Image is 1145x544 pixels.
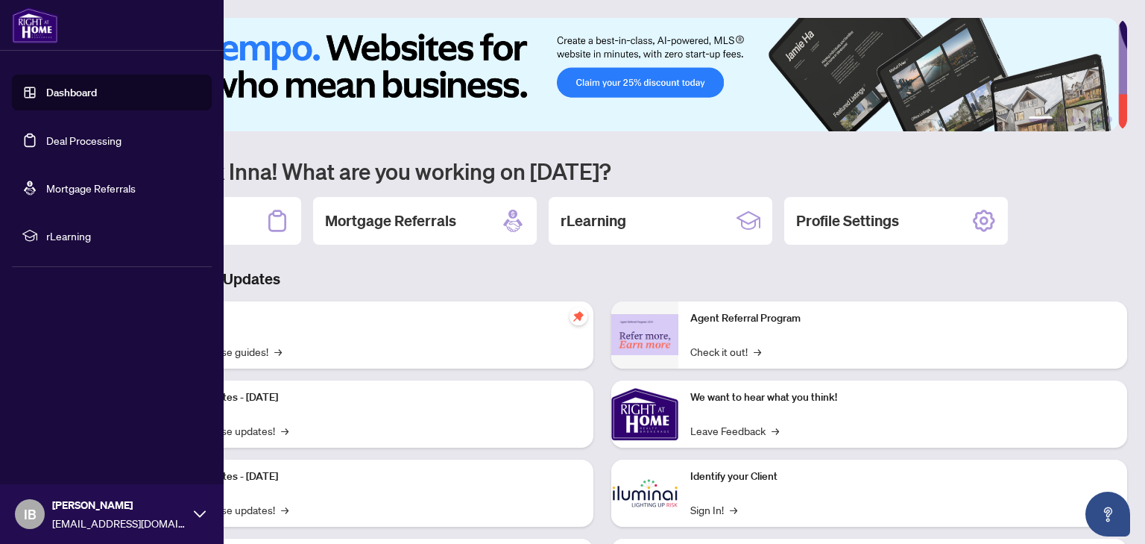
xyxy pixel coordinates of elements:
[690,422,779,439] a: Leave Feedback→
[1059,116,1064,122] button: 2
[796,210,899,231] h2: Profile Settings
[78,269,1127,290] h3: Brokerage & Industry Updates
[561,210,626,231] h2: rLearning
[281,501,288,518] span: →
[157,390,581,406] p: Platform Updates - [DATE]
[690,390,1115,406] p: We want to hear what you think!
[1085,492,1130,537] button: Open asap
[754,343,761,360] span: →
[281,422,288,439] span: →
[157,469,581,485] p: Platform Updates - [DATE]
[24,504,37,525] span: IB
[1070,116,1076,122] button: 3
[157,310,581,327] p: Self-Help
[1029,116,1053,122] button: 1
[52,515,186,531] span: [EMAIL_ADDRESS][DOMAIN_NAME]
[772,422,779,439] span: →
[690,501,737,518] a: Sign In!→
[690,469,1115,485] p: Identify your Client
[690,343,761,360] a: Check it out!→
[570,307,587,325] span: pushpin
[730,501,737,518] span: →
[611,381,678,448] img: We want to hear what you think!
[52,497,186,513] span: [PERSON_NAME]
[325,210,456,231] h2: Mortgage Referrals
[274,343,282,360] span: →
[12,7,58,43] img: logo
[46,228,201,244] span: rLearning
[78,18,1118,131] img: Slide 0
[46,86,97,99] a: Dashboard
[1082,116,1088,122] button: 4
[611,314,678,355] img: Agent Referral Program
[78,157,1127,185] h1: Welcome back Inna! What are you working on [DATE]?
[1106,116,1112,122] button: 6
[611,460,678,527] img: Identify your Client
[1094,116,1100,122] button: 5
[46,181,136,195] a: Mortgage Referrals
[690,310,1115,327] p: Agent Referral Program
[46,134,122,147] a: Deal Processing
